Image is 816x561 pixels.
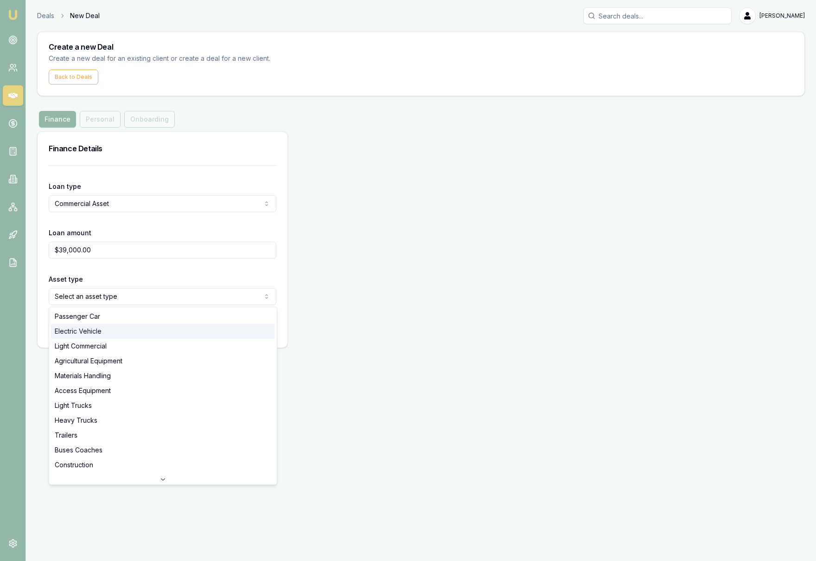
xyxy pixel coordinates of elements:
[55,386,111,395] span: Access Equipment
[55,416,97,425] span: Heavy Trucks
[55,401,92,410] span: Light Trucks
[55,327,102,336] span: Electric Vehicle
[55,312,100,321] span: Passenger Car
[55,460,93,470] span: Construction
[55,431,77,440] span: Trailers
[55,342,107,351] span: Light Commercial
[55,371,111,380] span: Materials Handling
[55,356,122,366] span: Agricultural Equipment
[55,445,102,455] span: Buses Coaches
